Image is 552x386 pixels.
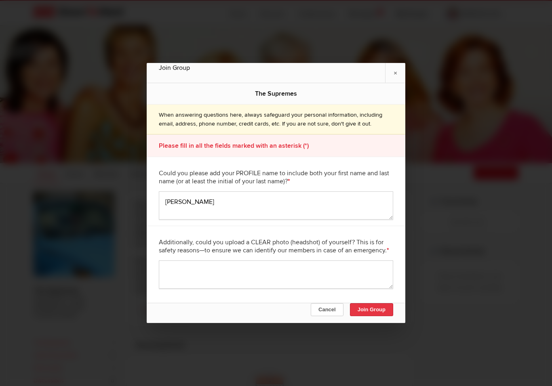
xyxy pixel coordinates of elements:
[311,303,343,316] button: Cancel
[159,232,393,260] div: Additionally, could you upload a CLEAR photo (headshot) of yourself? This is for safety reasons—t...
[385,63,405,83] a: ×
[159,63,393,73] div: Join Group
[159,141,393,151] div: Please fill in all the fields marked with an asterisk (*)
[350,303,393,316] button: Join Group
[255,90,297,98] b: The Supremes
[159,111,393,128] p: When answering questions here, always safeguard your personal information, including email, addre...
[159,163,393,191] div: Could you please add your PROFILE name to include both your first name and last name (or at least...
